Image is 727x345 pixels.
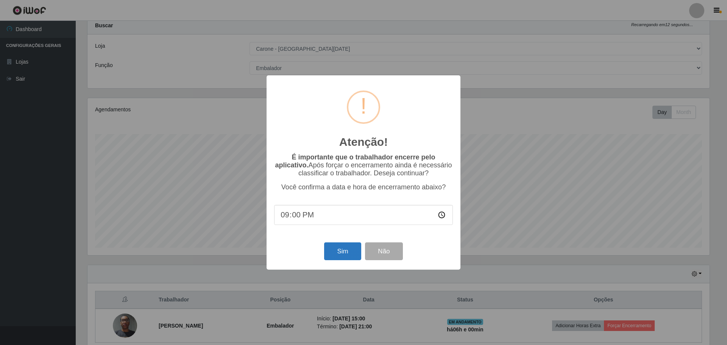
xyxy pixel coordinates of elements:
[339,135,388,149] h2: Atenção!
[275,153,435,169] b: É importante que o trabalhador encerre pelo aplicativo.
[274,183,453,191] p: Você confirma a data e hora de encerramento abaixo?
[274,153,453,177] p: Após forçar o encerramento ainda é necessário classificar o trabalhador. Deseja continuar?
[365,242,403,260] button: Não
[324,242,361,260] button: Sim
